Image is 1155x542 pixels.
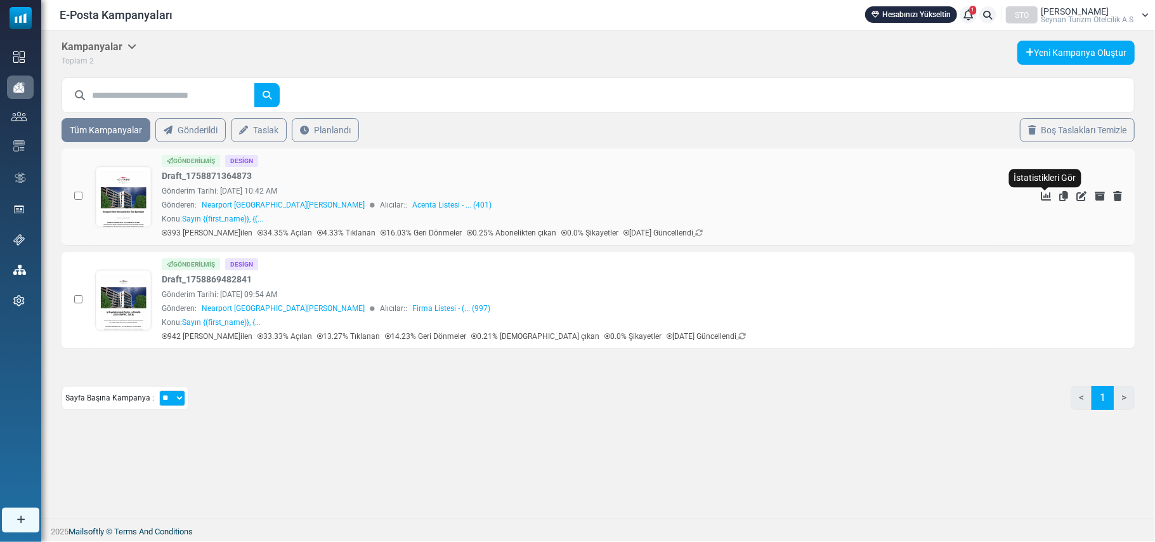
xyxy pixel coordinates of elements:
strong: Nearport Hotel’den Acentelere Özel Avantajlar [50,324,354,340]
strong: Nearport [GEOGRAPHIC_DATA][PERSON_NAME] [82,400,320,411]
a: STO [PERSON_NAME] Seynan Turi̇zm Otelci̇li̇k A.S [1006,6,1149,23]
div: STO [1006,6,1038,23]
a: Boş Taslakları Temizle [1020,118,1135,142]
a: Taslak [231,118,287,142]
li: Rekabetçi fiyat garantisi [75,505,355,522]
strong: 1 gece kick back [209,491,289,502]
div: Design [225,155,258,167]
p: 0.0% Şikayetler [604,331,662,342]
p: 14.23% Geri Dönmeler [385,331,466,342]
span: translation missing: tr.layouts.footer.terms_and_conditions [114,527,193,536]
span: 2 [89,56,94,65]
strong: İş Seyahatlerinizde Konfor ve Kolaylık [GEOGRAPHIC_DATA] [76,298,328,333]
p: Sayın {(iş ortağımız)}, [50,365,355,381]
a: Yeni Kampanya Oluştur [1017,41,1135,65]
a: İstatistikleri Gör [1041,191,1051,201]
a: Terms And Conditions [114,527,193,536]
span: E-Posta Kampanyaları [60,6,173,23]
img: mailsoftly_icon_blue_white.svg [10,7,32,29]
div: Gönderilmiş [162,258,220,270]
span: Seynan Turi̇zm Otelci̇li̇k A.S [1041,16,1133,23]
p: İş seyahatlerinizde veya misafirlerinizin konforlu konaklamasında en önemli nokta lokasyon ve hiz... [50,357,355,390]
img: workflow.svg [13,171,27,185]
p: 393 [PERSON_NAME]ilen [162,227,252,239]
img: email-templates-icon.svg [13,140,25,152]
nav: Page [1071,386,1135,420]
span: Sayın {(first_name)}, {(... [182,215,263,223]
div: İstatistikleri Gör [1009,169,1081,187]
p: 13.27% Tıklanan [317,331,380,342]
a: Draft_1758869482841 [162,273,252,286]
p: Ücretsiz yüksek hızlı Wi-Fi [50,504,355,520]
a: Mailsoftly © [69,527,112,536]
span: Nearport [GEOGRAPHIC_DATA][PERSON_NAME] [202,199,365,211]
a: Acenta Listesi - ... (401) [412,199,492,211]
span: Sayın {(first_name)}, {... [182,318,261,327]
a: Tüm Kampanyalar [62,118,150,142]
p: 0.25% Abonelikten çıkan [467,227,556,239]
h5: Kampanyalar [62,41,136,53]
p: 34.35% Açılan [258,227,312,239]
span: Toplam [62,56,88,65]
img: campaigns-icon-active.png [13,82,25,93]
a: Planlandı [292,118,359,142]
p: Modern ve ferah odalar [50,487,355,504]
img: landing_pages.svg [13,204,25,215]
a: 1 [1092,386,1114,410]
p: [DATE] Güncellendi [667,331,746,342]
div: Design [225,258,258,270]
p: Toplantı & organizasyon salonları [50,520,355,536]
p: 4.33% Tıklanan [317,227,375,239]
div: Gönderen: Alıcılar:: [162,303,992,314]
p: 942 [PERSON_NAME]ilen [162,331,252,342]
img: support-icon.svg [13,234,25,246]
span: Nearport [GEOGRAPHIC_DATA][PERSON_NAME] [202,303,365,314]
span: Sayfa Başına Kampanya : [65,392,154,404]
img: contacts-icon.svg [11,112,27,121]
a: 1 [960,6,977,23]
p: Nearport [GEOGRAPHIC_DATA][PERSON_NAME] olarak, [PERSON_NAME][GEOGRAPHIC_DATA]’na ve organize san... [50,406,355,471]
img: settings-icon.svg [13,295,25,307]
p: 33.33% Açılan [258,331,312,342]
p: , havalimanına yürüme mesafesindeki konumu ve kurumsal ağırlıklı konaklamalarıyla iş dünyasında t... [50,397,355,446]
a: Firma Listesi - (... (997) [412,303,490,314]
span: [PERSON_NAME] [1041,7,1109,16]
p: 0.0% Şikayetler [561,227,618,239]
a: Kopyala [1059,191,1068,201]
img: dashboard-icon.svg [13,51,25,63]
div: Gönderilmiş [162,155,220,167]
a: Sil [1113,191,1122,201]
a: Draft_1758871364873 [162,169,252,183]
p: 16.03% Geri Dönmeler [381,227,462,239]
footer: 2025 [41,519,1155,541]
strong: Acentelere Özel Avantajlarımız: [127,465,277,476]
div: Gönderim Tarihi: [DATE] 10:42 AM [162,185,992,197]
div: Gönderen: Alıcılar:: [162,199,992,211]
a: Hesabınızı Yükseltin [865,6,957,23]
a: Arşivle [1095,191,1105,201]
div: Konu: [162,213,263,225]
a: Gönderildi [155,118,226,142]
span: 1 [970,6,977,15]
li: Gruplar için çok avantajlı özel fiyatlar [75,521,355,538]
p: [DATE] Güncellendi [623,227,703,239]
li: 20 gecelemeye [75,489,355,505]
div: Gönderim Tarihi: [DATE] 09:54 AM [162,289,992,300]
div: Konu: [162,317,261,328]
a: Düzenle [1076,191,1086,201]
p: 0.21% [DEMOGRAPHIC_DATA] çıkan [471,331,599,342]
